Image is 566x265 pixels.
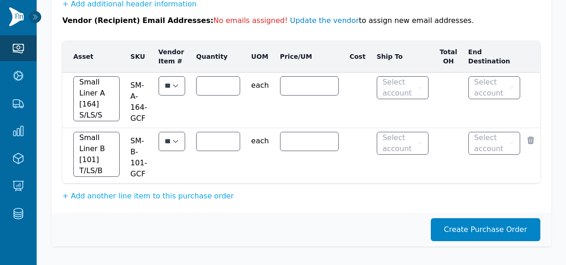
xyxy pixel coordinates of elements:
[383,77,416,99] span: Select account
[468,76,521,99] button: Select account
[431,218,540,241] button: Create Purchase Order
[290,16,359,25] a: Update the vendor
[468,132,521,155] button: Select account
[371,41,434,73] th: Ship To
[79,132,109,176] span: Small Liner B [101] T/LS/B
[9,7,24,26] img: Finventory
[191,41,246,73] th: Quantity
[214,16,288,25] span: No emails assigned!
[251,132,269,147] span: each
[474,132,507,154] span: Select account
[73,132,120,177] button: Small Liner B [101] T/LS/B
[62,191,234,202] button: + Add another line item to this purchase order
[526,135,535,145] button: Remove
[62,41,125,73] th: Asset
[434,41,462,73] th: Total OH
[62,16,214,25] span: Vendor (Recipient) Email Addresses:
[377,132,429,155] button: Select account
[73,76,120,121] button: Small Liner A [164] S/LS/S
[214,16,474,25] span: to assign new email addresses.
[79,77,109,121] span: Small Liner A [164] S/LS/S
[125,41,153,73] th: SKU
[246,41,275,73] th: UOM
[474,77,507,99] span: Select account
[383,132,416,154] span: Select account
[125,73,153,128] td: SM-A-164-GCF
[275,41,344,73] th: Price/UM
[251,76,269,91] span: each
[344,41,371,73] th: Cost
[153,41,191,73] th: Vendor Item #
[377,76,429,99] button: Select account
[125,128,153,184] td: SM-B-101-GCF
[463,41,526,73] th: End Destination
